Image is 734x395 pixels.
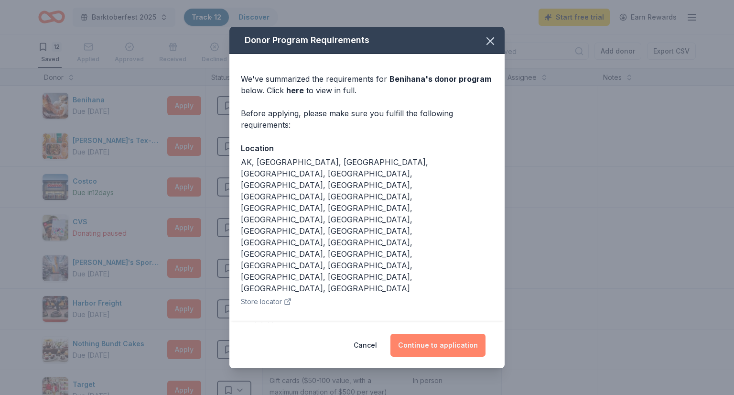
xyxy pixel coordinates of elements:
[241,296,291,307] button: Store locator
[241,73,493,96] div: We've summarized the requirements for below. Click to view in full.
[241,319,493,331] div: Ineligibility
[241,108,493,131] div: Before applying, please make sure you fulfill the following requirements:
[390,334,486,357] button: Continue to application
[241,156,493,294] div: AK, [GEOGRAPHIC_DATA], [GEOGRAPHIC_DATA], [GEOGRAPHIC_DATA], [GEOGRAPHIC_DATA], [GEOGRAPHIC_DATA]...
[229,27,505,54] div: Donor Program Requirements
[286,85,304,96] a: here
[354,334,377,357] button: Cancel
[389,74,491,84] span: Benihana 's donor program
[241,142,493,154] div: Location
